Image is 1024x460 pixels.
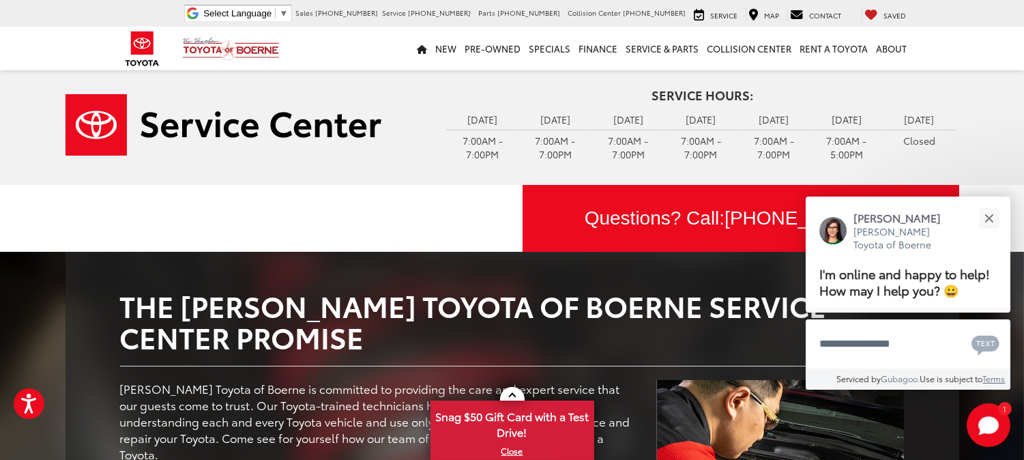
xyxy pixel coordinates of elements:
[498,8,561,18] span: [PHONE_NUMBER]
[446,109,519,130] td: [DATE]
[967,403,1010,447] button: Toggle Chat Window
[316,8,379,18] span: [PHONE_NUMBER]
[296,8,314,18] span: Sales
[765,10,780,20] span: Map
[873,27,911,70] a: About
[432,402,593,444] span: Snag $50 Gift Card with a Test Drive!
[983,373,1006,384] a: Terms
[810,10,842,20] span: Contact
[810,130,883,164] td: 7:00AM - 5:00PM
[591,109,664,130] td: [DATE]
[806,319,1010,369] textarea: Type your message
[182,37,280,61] img: Vic Vaughan Toyota of Boerne
[787,8,845,21] a: Contact
[737,109,810,130] td: [DATE]
[432,27,461,70] a: New
[409,8,471,18] span: [PHONE_NUMBER]
[413,27,432,70] a: Home
[883,130,956,151] td: Closed
[967,403,1010,447] svg: Start Chat
[881,373,920,384] a: Gubagoo.
[525,27,575,70] a: Specials
[622,27,703,70] a: Service & Parts: Opens in a new tab
[383,8,407,18] span: Service
[575,27,622,70] a: Finance
[691,8,742,21] a: Service
[967,328,1004,359] button: Chat with SMS
[796,27,873,70] a: Rent a Toyota
[971,334,999,356] svg: Text
[120,289,905,352] h2: The [PERSON_NAME] Toyota of Boerne Service Center Promise
[664,109,737,130] td: [DATE]
[523,185,959,252] a: Questions? Call:[PHONE_NUMBER]
[725,207,896,229] span: [PHONE_NUMBER]
[853,210,954,225] p: [PERSON_NAME]
[703,27,796,70] a: Collision Center
[117,27,168,71] img: Toyota
[920,373,983,384] span: Use is subject to
[203,8,272,18] span: Select Language
[203,8,288,18] a: Select Language​
[65,94,381,156] img: Service Center | Vic Vaughan Toyota of Boerne in Boerne TX
[519,130,592,164] td: 7:00AM - 7:00PM
[568,8,621,18] span: Collision Center
[65,94,426,156] a: Service Center | Vic Vaughan Toyota of Boerne in Boerne TX
[446,89,959,102] h4: Service Hours:
[810,109,883,130] td: [DATE]
[837,373,881,384] span: Serviced by
[275,8,276,18] span: ​
[519,109,592,130] td: [DATE]
[446,130,519,164] td: 7:00AM - 7:00PM
[883,109,956,130] td: [DATE]
[711,10,738,20] span: Service
[746,8,783,21] a: Map
[624,8,686,18] span: [PHONE_NUMBER]
[737,130,810,164] td: 7:00AM - 7:00PM
[884,10,907,20] span: Saved
[523,185,959,252] div: Questions? Call:
[974,203,1004,233] button: Close
[279,8,288,18] span: ▼
[853,225,954,252] p: [PERSON_NAME] Toyota of Boerne
[591,130,664,164] td: 7:00AM - 7:00PM
[479,8,496,18] span: Parts
[819,264,990,299] span: I'm online and happy to help! How may I help you? 😀
[1003,405,1006,412] span: 1
[806,197,1010,390] div: Close[PERSON_NAME][PERSON_NAME] Toyota of BoerneI'm online and happy to help! How may I help you?...
[461,27,525,70] a: Pre-Owned
[664,130,737,164] td: 7:00AM - 7:00PM
[862,8,910,21] a: My Saved Vehicles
